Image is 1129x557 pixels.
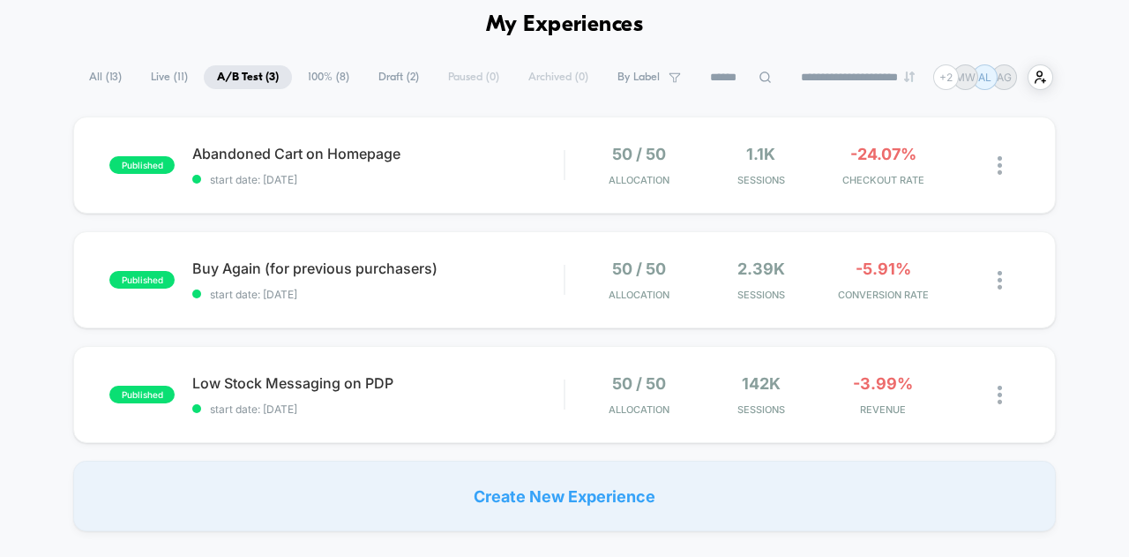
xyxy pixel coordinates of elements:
[737,260,785,278] span: 2.39k
[138,65,201,89] span: Live ( 11 )
[612,374,666,393] span: 50 / 50
[109,271,175,289] span: published
[904,72,915,82] img: end
[612,260,666,278] span: 50 / 50
[609,174,669,186] span: Allocation
[76,65,135,89] span: All ( 13 )
[192,288,564,301] span: start date: [DATE]
[73,461,1056,531] div: Create New Experience
[109,386,175,403] span: published
[746,145,775,163] span: 1.1k
[192,403,564,416] span: start date: [DATE]
[826,289,939,301] span: CONVERSION RATE
[856,260,911,278] span: -5.91%
[617,71,660,84] span: By Label
[705,174,818,186] span: Sessions
[109,156,175,174] span: published
[612,145,666,163] span: 50 / 50
[933,64,959,90] div: + 2
[204,65,292,89] span: A/B Test ( 3 )
[486,12,644,38] h1: My Experiences
[192,145,564,162] span: Abandoned Cart on Homepage
[365,65,432,89] span: Draft ( 2 )
[998,156,1002,175] img: close
[609,403,669,416] span: Allocation
[295,65,363,89] span: 100% ( 8 )
[978,71,991,84] p: AL
[850,145,916,163] span: -24.07%
[853,374,913,393] span: -3.99%
[998,386,1002,404] img: close
[192,260,564,277] span: Buy Again (for previous purchasers)
[955,71,976,84] p: MW
[826,403,939,416] span: REVENUE
[609,289,669,301] span: Allocation
[192,374,564,392] span: Low Stock Messaging on PDP
[742,374,781,393] span: 142k
[705,289,818,301] span: Sessions
[192,173,564,186] span: start date: [DATE]
[998,271,1002,290] img: close
[997,71,1012,84] p: AG
[705,403,818,416] span: Sessions
[826,174,939,186] span: CHECKOUT RATE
